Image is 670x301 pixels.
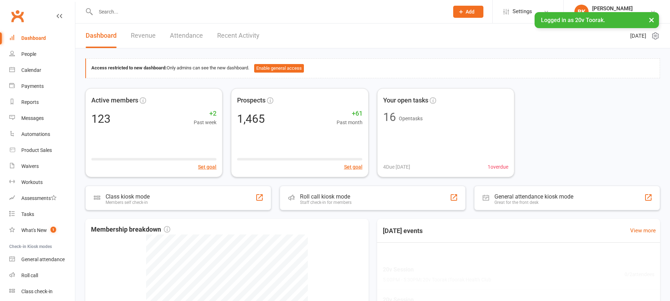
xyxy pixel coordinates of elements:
[488,163,508,171] span: 1 overdue
[494,200,573,205] div: Great for the front desk
[300,193,352,200] div: Roll call kiosk mode
[21,115,44,121] div: Messages
[630,226,656,235] a: View more
[344,163,363,171] button: Set goal
[21,99,39,105] div: Reports
[9,174,75,190] a: Workouts
[194,109,216,119] span: +2
[383,276,491,284] span: 5:00PM - 5:30PM | 20v Toorak | Toorak Health Club
[9,252,75,268] a: General attendance kiosk mode
[453,6,483,18] button: Add
[21,147,52,153] div: Product Sales
[9,268,75,284] a: Roll call
[9,190,75,206] a: Assessments
[237,95,266,106] span: Prospects
[337,118,363,126] span: Past month
[9,30,75,46] a: Dashboard
[625,270,654,278] span: 0 / 2 attendees
[592,5,633,12] div: [PERSON_NAME]
[91,225,170,235] span: Membership breakdown
[21,273,38,278] div: Roll call
[399,116,423,121] span: Open tasks
[9,222,75,238] a: What's New1
[21,35,46,41] div: Dashboard
[9,110,75,126] a: Messages
[21,83,44,89] div: Payments
[337,109,363,119] span: +61
[50,227,56,233] span: 1
[300,200,352,205] div: Staff check-in for members
[93,7,444,17] input: Search...
[9,142,75,158] a: Product Sales
[541,17,605,23] span: Logged in as 20v Toorak.
[645,12,658,27] button: ×
[21,51,36,57] div: People
[198,163,216,171] button: Set goal
[9,7,26,25] a: Clubworx
[383,111,396,123] div: 16
[170,23,203,48] a: Attendance
[86,23,117,48] a: Dashboard
[21,227,47,233] div: What's New
[574,5,589,19] div: BK
[9,126,75,142] a: Automations
[21,211,34,217] div: Tasks
[21,163,39,169] div: Waivers
[377,225,428,237] h3: [DATE] events
[9,46,75,62] a: People
[91,113,111,125] div: 123
[21,67,41,73] div: Calendar
[9,94,75,110] a: Reports
[494,193,573,200] div: General attendance kiosk mode
[106,193,150,200] div: Class kiosk mode
[21,179,43,185] div: Workouts
[194,118,216,126] span: Past week
[91,64,654,73] div: Only admins can see the new dashboard.
[630,32,646,40] span: [DATE]
[91,65,167,70] strong: Access restricted to new dashboard:
[9,78,75,94] a: Payments
[9,62,75,78] a: Calendar
[383,95,428,106] span: Your open tasks
[91,95,138,106] span: Active members
[9,284,75,300] a: Class kiosk mode
[383,163,410,171] span: 4 Due [DATE]
[9,206,75,222] a: Tasks
[131,23,156,48] a: Revenue
[237,113,265,125] div: 1,465
[21,195,57,201] div: Assessments
[21,257,65,262] div: General attendance
[106,200,150,205] div: Members self check-in
[592,12,633,18] div: 20v Toorak
[21,289,53,294] div: Class check-in
[383,265,491,275] span: 20v Session
[254,64,304,73] button: Enable general access
[466,9,475,15] span: Add
[217,23,259,48] a: Recent Activity
[9,158,75,174] a: Waivers
[21,131,50,137] div: Automations
[513,4,532,20] span: Settings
